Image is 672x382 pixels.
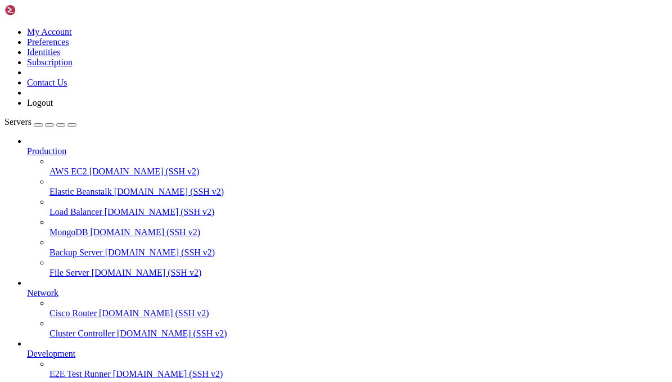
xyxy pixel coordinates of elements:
[49,268,89,277] span: File Server
[113,369,223,379] span: [DOMAIN_NAME] (SSH v2)
[49,167,668,177] a: AWS EC2 [DOMAIN_NAME] (SSH v2)
[27,27,72,37] a: My Account
[27,146,66,156] span: Production
[27,288,58,298] span: Network
[27,288,668,298] a: Network
[49,248,103,257] span: Backup Server
[4,117,76,127] a: Servers
[49,369,668,379] a: E2E Test Runner [DOMAIN_NAME] (SSH v2)
[92,268,202,277] span: [DOMAIN_NAME] (SSH v2)
[49,187,112,196] span: Elastic Beanstalk
[27,78,67,87] a: Contact Us
[49,227,668,237] a: MongoDB [DOMAIN_NAME] (SSH v2)
[27,146,668,156] a: Production
[114,187,224,196] span: [DOMAIN_NAME] (SSH v2)
[105,248,215,257] span: [DOMAIN_NAME] (SSH v2)
[4,5,69,16] img: Shellngn
[49,248,668,258] a: Backup Server [DOMAIN_NAME] (SSH v2)
[49,227,88,237] span: MongoDB
[49,177,668,197] li: Elastic Beanstalk [DOMAIN_NAME] (SSH v2)
[49,217,668,237] li: MongoDB [DOMAIN_NAME] (SSH v2)
[27,349,668,359] a: Development
[117,329,227,338] span: [DOMAIN_NAME] (SSH v2)
[49,268,668,278] a: File Server [DOMAIN_NAME] (SSH v2)
[105,207,215,217] span: [DOMAIN_NAME] (SSH v2)
[49,308,668,318] a: Cisco Router [DOMAIN_NAME] (SSH v2)
[89,167,200,176] span: [DOMAIN_NAME] (SSH v2)
[49,156,668,177] li: AWS EC2 [DOMAIN_NAME] (SSH v2)
[49,207,668,217] a: Load Balancer [DOMAIN_NAME] (SSH v2)
[27,57,73,67] a: Subscription
[99,308,209,318] span: [DOMAIN_NAME] (SSH v2)
[49,187,668,197] a: Elastic Beanstalk [DOMAIN_NAME] (SSH v2)
[27,136,668,278] li: Production
[90,227,200,237] span: [DOMAIN_NAME] (SSH v2)
[27,47,61,57] a: Identities
[4,117,31,127] span: Servers
[49,329,668,339] a: Cluster Controller [DOMAIN_NAME] (SSH v2)
[27,278,668,339] li: Network
[49,167,87,176] span: AWS EC2
[49,369,111,379] span: E2E Test Runner
[49,258,668,278] li: File Server [DOMAIN_NAME] (SSH v2)
[49,298,668,318] li: Cisco Router [DOMAIN_NAME] (SSH v2)
[49,197,668,217] li: Load Balancer [DOMAIN_NAME] (SSH v2)
[49,318,668,339] li: Cluster Controller [DOMAIN_NAME] (SSH v2)
[27,349,75,358] span: Development
[27,339,668,379] li: Development
[27,37,69,47] a: Preferences
[49,207,102,217] span: Load Balancer
[49,359,668,379] li: E2E Test Runner [DOMAIN_NAME] (SSH v2)
[49,237,668,258] li: Backup Server [DOMAIN_NAME] (SSH v2)
[27,98,53,107] a: Logout
[49,329,115,338] span: Cluster Controller
[49,308,97,318] span: Cisco Router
